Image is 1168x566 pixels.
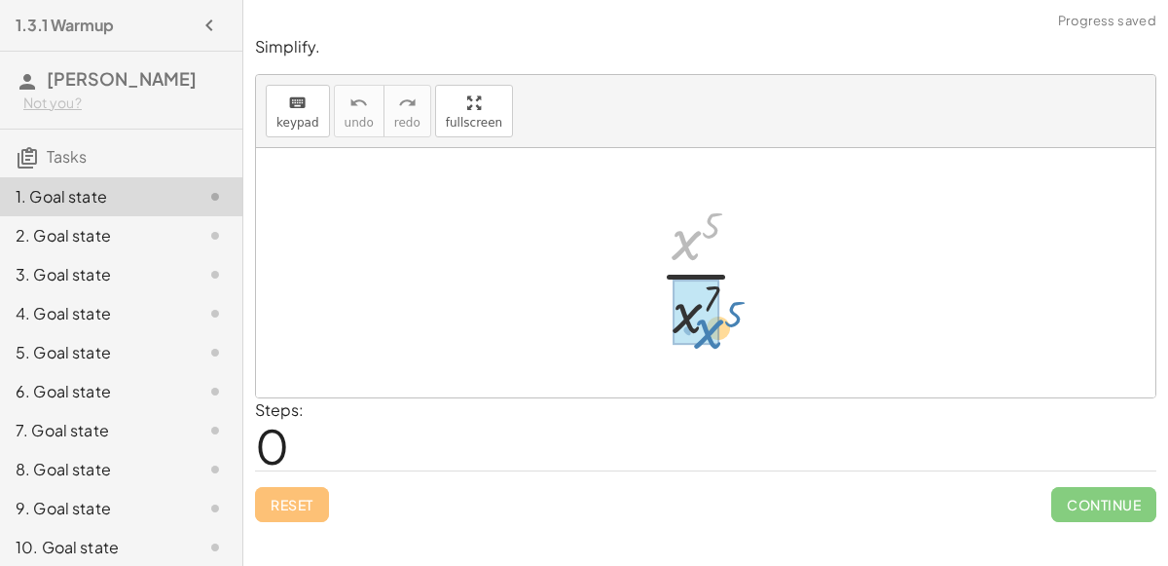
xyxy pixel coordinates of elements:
span: [PERSON_NAME] [47,67,197,90]
span: Tasks [47,146,87,167]
div: 10. Goal state [16,536,172,559]
button: keyboardkeypad [266,85,330,137]
button: redoredo [383,85,431,137]
span: fullscreen [446,116,502,130]
button: fullscreen [435,85,513,137]
div: 4. Goal state [16,302,172,325]
i: Task not started. [203,185,227,208]
h4: 1.3.1 Warmup [16,14,114,37]
span: keypad [276,116,319,130]
div: Not you? [23,94,227,113]
div: 6. Goal state [16,380,172,403]
label: Steps: [255,399,304,420]
i: undo [349,92,368,115]
span: 0 [255,416,289,475]
i: keyboard [288,92,307,115]
span: Progress saved [1058,12,1156,31]
div: 5. Goal state [16,341,172,364]
i: Task not started. [203,380,227,403]
div: 9. Goal state [16,497,172,520]
i: Task not started. [203,497,227,520]
i: Task not started. [203,419,227,442]
div: 7. Goal state [16,419,172,442]
i: Task not started. [203,458,227,481]
i: Task not started. [203,341,227,364]
div: 3. Goal state [16,263,172,286]
button: undoundo [334,85,384,137]
div: 8. Goal state [16,458,172,481]
i: Task not started. [203,536,227,559]
i: Task not started. [203,263,227,286]
i: Task not started. [203,224,227,247]
p: Simplify. [255,36,1156,58]
div: 1. Goal state [16,185,172,208]
span: undo [345,116,374,130]
span: redo [394,116,420,130]
i: redo [398,92,417,115]
div: 2. Goal state [16,224,172,247]
i: Task not started. [203,302,227,325]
